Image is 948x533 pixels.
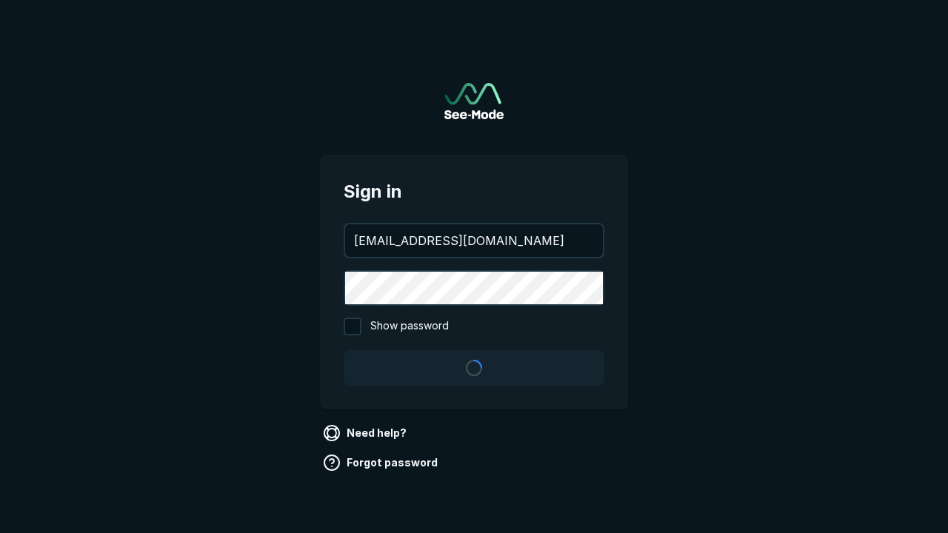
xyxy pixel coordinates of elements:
img: See-Mode Logo [444,83,504,119]
span: Show password [370,318,449,335]
span: Sign in [344,178,604,205]
a: Go to sign in [444,83,504,119]
a: Need help? [320,421,413,445]
a: Forgot password [320,451,444,475]
input: your@email.com [345,224,603,257]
